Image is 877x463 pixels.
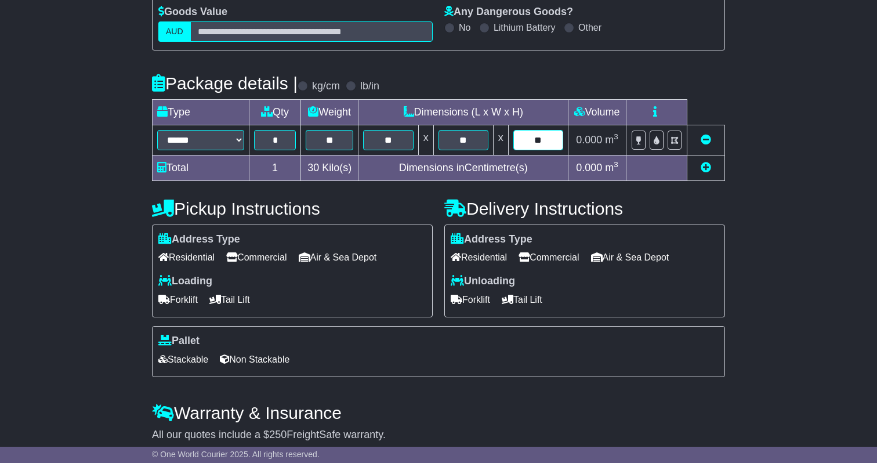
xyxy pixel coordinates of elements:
span: Tail Lift [502,291,542,309]
label: Loading [158,275,212,288]
span: 0.000 [576,134,602,146]
label: Address Type [451,233,532,246]
span: 30 [307,162,319,173]
td: x [493,125,508,155]
sup: 3 [614,132,618,141]
span: Non Stackable [220,350,289,368]
td: Dimensions (L x W x H) [358,99,568,125]
a: Remove this item [701,134,711,146]
span: m [605,134,618,146]
label: Lithium Battery [494,22,556,33]
td: Dimensions in Centimetre(s) [358,155,568,180]
label: No [459,22,470,33]
td: x [418,125,433,155]
span: Air & Sea Depot [299,248,377,266]
span: Commercial [519,248,579,266]
span: Tail Lift [209,291,250,309]
span: 0.000 [576,162,602,173]
td: Kilo(s) [301,155,358,180]
label: Address Type [158,233,240,246]
td: Weight [301,99,358,125]
label: kg/cm [312,80,340,93]
div: All our quotes include a $ FreightSafe warranty. [152,429,725,442]
label: Pallet [158,335,200,348]
td: Volume [568,99,626,125]
h4: Pickup Instructions [152,199,433,218]
label: lb/in [360,80,379,93]
td: Total [153,155,249,180]
td: Qty [249,99,301,125]
a: Add new item [701,162,711,173]
h4: Warranty & Insurance [152,403,725,422]
label: Goods Value [158,6,227,19]
label: AUD [158,21,191,42]
td: Type [153,99,249,125]
label: Unloading [451,275,515,288]
h4: Package details | [152,74,298,93]
td: 1 [249,155,301,180]
span: 250 [269,429,287,440]
label: Any Dangerous Goods? [444,6,573,19]
span: Residential [158,248,215,266]
span: Residential [451,248,507,266]
span: m [605,162,618,173]
span: Forklift [451,291,490,309]
span: Air & Sea Depot [591,248,669,266]
h4: Delivery Instructions [444,199,725,218]
span: Commercial [226,248,287,266]
span: Forklift [158,291,198,309]
span: Stackable [158,350,208,368]
label: Other [578,22,601,33]
span: © One World Courier 2025. All rights reserved. [152,450,320,459]
sup: 3 [614,160,618,169]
